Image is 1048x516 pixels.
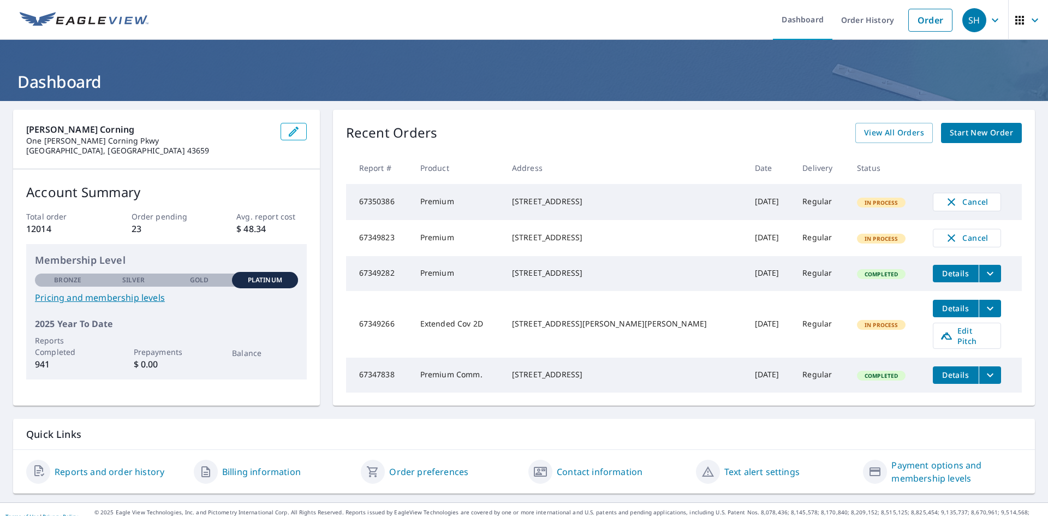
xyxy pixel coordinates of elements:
[746,184,794,220] td: [DATE]
[512,196,737,207] div: [STREET_ADDRESS]
[858,321,905,329] span: In Process
[848,152,924,184] th: Status
[346,291,412,358] td: 67349266
[855,123,933,143] a: View All Orders
[794,184,848,220] td: Regular
[35,335,100,358] p: Reports Completed
[35,358,100,371] p: 941
[26,123,272,136] p: [PERSON_NAME] Corning
[35,291,298,304] a: Pricing and membership levels
[933,366,979,384] button: detailsBtn-67347838
[412,184,503,220] td: Premium
[389,465,468,478] a: Order preferences
[26,136,272,146] p: One [PERSON_NAME] Corning Pkwy
[941,123,1022,143] a: Start New Order
[746,256,794,291] td: [DATE]
[35,253,298,268] p: Membership Level
[933,300,979,317] button: detailsBtn-67349266
[979,265,1001,282] button: filesDropdownBtn-67349282
[940,325,994,346] span: Edit Pitch
[944,232,990,245] span: Cancel
[346,256,412,291] td: 67349282
[746,152,794,184] th: Date
[979,300,1001,317] button: filesDropdownBtn-67349266
[232,347,297,359] p: Balance
[962,8,986,32] div: SH
[20,12,148,28] img: EV Logo
[236,222,306,235] p: $ 48.34
[939,268,972,278] span: Details
[794,358,848,393] td: Regular
[122,275,145,285] p: Silver
[512,318,737,329] div: [STREET_ADDRESS][PERSON_NAME][PERSON_NAME]
[412,291,503,358] td: Extended Cov 2D
[13,70,1035,93] h1: Dashboard
[858,372,904,379] span: Completed
[746,291,794,358] td: [DATE]
[512,232,737,243] div: [STREET_ADDRESS]
[346,184,412,220] td: 67350386
[26,428,1022,441] p: Quick Links
[746,220,794,256] td: [DATE]
[858,270,904,278] span: Completed
[346,220,412,256] td: 67349823
[412,256,503,291] td: Premium
[794,220,848,256] td: Regular
[412,220,503,256] td: Premium
[412,152,503,184] th: Product
[864,126,924,140] span: View All Orders
[944,195,990,209] span: Cancel
[746,358,794,393] td: [DATE]
[512,369,737,380] div: [STREET_ADDRESS]
[933,265,979,282] button: detailsBtn-67349282
[933,193,1001,211] button: Cancel
[794,291,848,358] td: Regular
[412,358,503,393] td: Premium Comm.
[346,152,412,184] th: Report #
[26,146,272,156] p: [GEOGRAPHIC_DATA], [GEOGRAPHIC_DATA] 43659
[858,199,905,206] span: In Process
[933,229,1001,247] button: Cancel
[939,303,972,313] span: Details
[236,211,306,222] p: Avg. report cost
[248,275,282,285] p: Platinum
[222,465,301,478] a: Billing information
[512,268,737,278] div: [STREET_ADDRESS]
[939,370,972,380] span: Details
[134,346,199,358] p: Prepayments
[35,317,298,330] p: 2025 Year To Date
[54,275,81,285] p: Bronze
[891,459,1022,485] a: Payment options and membership levels
[950,126,1013,140] span: Start New Order
[346,358,412,393] td: 67347838
[190,275,209,285] p: Gold
[26,222,96,235] p: 12014
[132,222,201,235] p: 23
[26,211,96,222] p: Total order
[26,182,307,202] p: Account Summary
[933,323,1001,349] a: Edit Pitch
[908,9,952,32] a: Order
[979,366,1001,384] button: filesDropdownBtn-67347838
[724,465,800,478] a: Text alert settings
[794,256,848,291] td: Regular
[346,123,438,143] p: Recent Orders
[503,152,746,184] th: Address
[134,358,199,371] p: $ 0.00
[794,152,848,184] th: Delivery
[55,465,164,478] a: Reports and order history
[858,235,905,242] span: In Process
[132,211,201,222] p: Order pending
[557,465,642,478] a: Contact information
